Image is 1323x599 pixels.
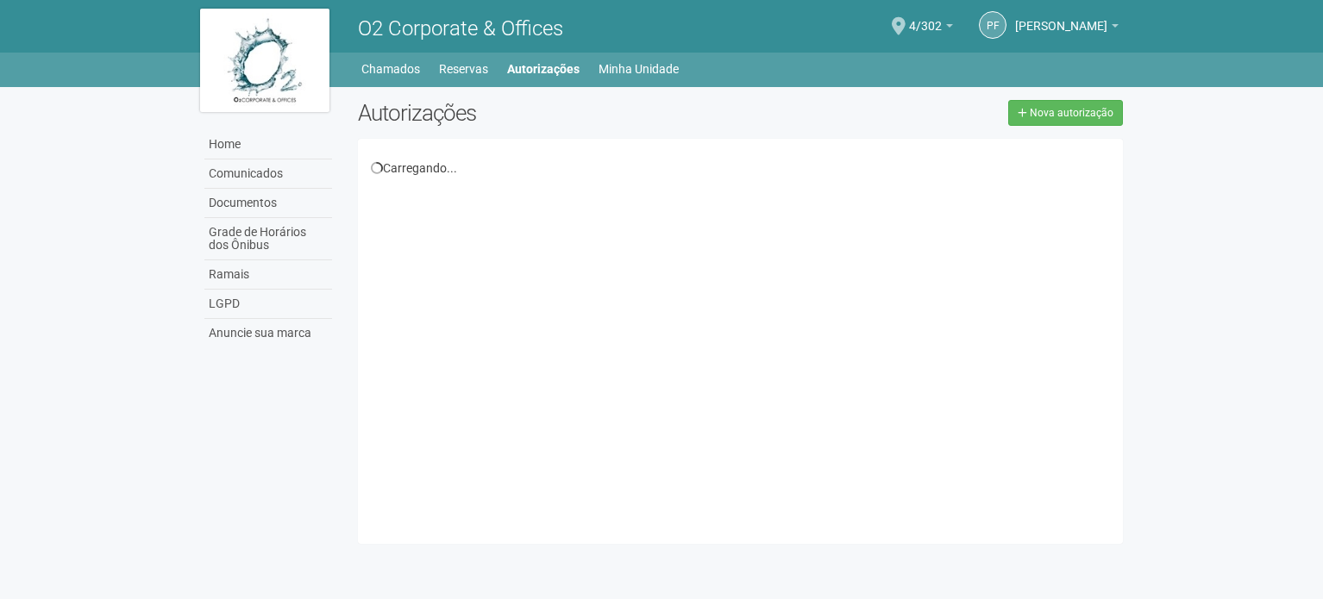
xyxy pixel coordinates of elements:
[204,130,332,159] a: Home
[507,57,580,81] a: Autorizações
[909,3,942,33] span: 4/302
[1008,100,1123,126] a: Nova autorização
[1015,22,1119,35] a: [PERSON_NAME]
[439,57,488,81] a: Reservas
[979,11,1006,39] a: PF
[358,16,563,41] span: O2 Corporate & Offices
[909,22,953,35] a: 4/302
[204,159,332,189] a: Comunicados
[371,160,1110,176] div: Carregando...
[204,319,332,347] a: Anuncie sua marca
[358,100,727,126] h2: Autorizações
[204,260,332,290] a: Ramais
[1015,3,1107,33] span: PRISCILLA FREITAS
[599,57,679,81] a: Minha Unidade
[204,218,332,260] a: Grade de Horários dos Ônibus
[200,9,329,112] img: logo.jpg
[204,189,332,218] a: Documentos
[1030,107,1113,119] span: Nova autorização
[361,57,420,81] a: Chamados
[204,290,332,319] a: LGPD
